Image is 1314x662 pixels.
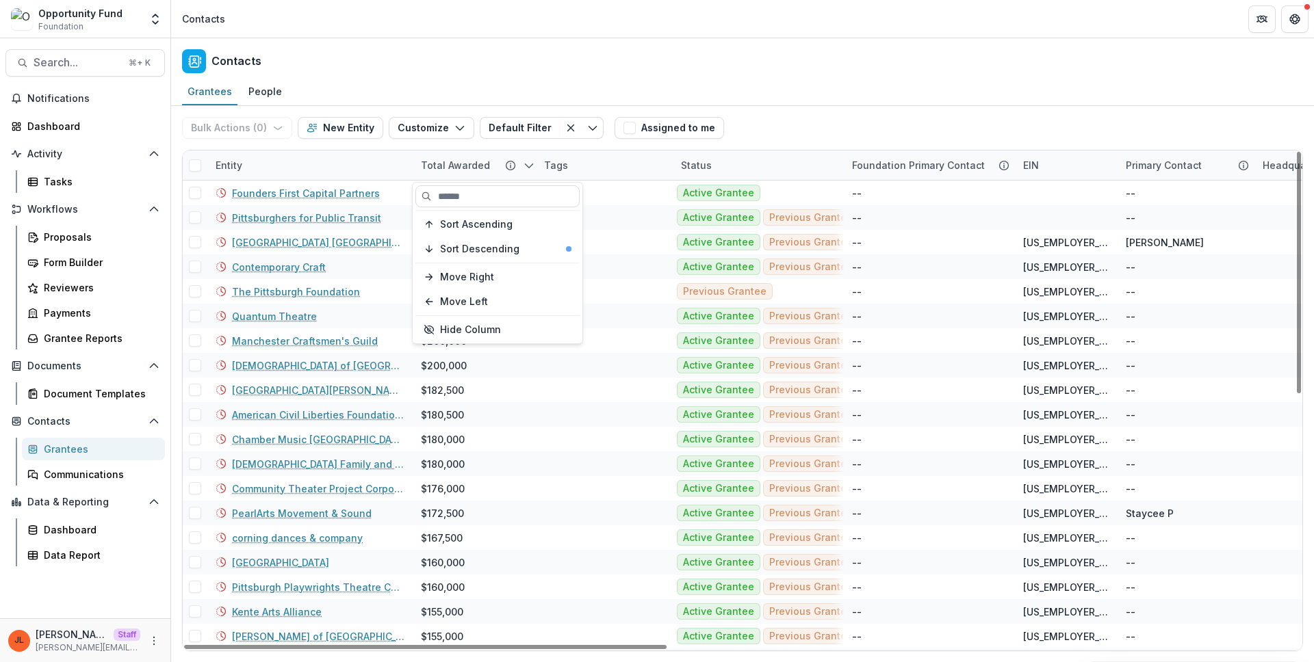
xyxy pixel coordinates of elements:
[683,581,754,593] span: Active Grantee
[769,606,853,618] span: Previous Grantee
[1023,235,1109,250] div: [US_EMPLOYER_IDENTIFICATION_NUMBER]
[44,230,154,244] div: Proposals
[413,150,536,180] div: Total Awarded
[27,93,159,105] span: Notifications
[480,117,560,139] button: Default Filter
[232,235,404,250] a: [GEOGRAPHIC_DATA] [GEOGRAPHIC_DATA]
[232,358,404,373] a: [DEMOGRAPHIC_DATA] of [GEOGRAPHIC_DATA]
[1126,555,1135,570] div: --
[852,334,862,348] div: --
[232,580,404,594] a: Pittsburgh Playwrights Theatre Company
[536,150,673,180] div: Tags
[1126,408,1135,422] div: --
[421,531,463,545] div: $167,500
[1015,158,1047,172] div: EIN
[5,49,165,77] button: Search...
[11,8,33,30] img: Opportunity Fund
[1248,5,1276,33] button: Partners
[22,463,165,486] a: Communications
[5,491,165,513] button: Open Data & Reporting
[44,255,154,269] div: Form Builder
[44,522,154,537] div: Dashboard
[852,383,862,397] div: --
[1126,235,1204,250] div: [PERSON_NAME]
[852,309,862,323] div: --
[146,5,165,33] button: Open entity switcher
[440,243,519,255] span: Sort Descending
[560,117,582,139] button: Clear filter
[769,409,853,421] span: Previous Grantee
[852,235,862,250] div: --
[582,117,604,139] button: Toggle menu
[683,212,754,224] span: Active Grantee
[683,507,754,519] span: Active Grantee
[232,506,372,520] a: PearlArts Movement & Sound
[44,306,154,320] div: Payments
[232,284,360,299] a: The Pittsburgh Foundation
[852,506,862,520] div: --
[1126,432,1135,447] div: --
[182,117,292,139] button: Bulk Actions (0)
[1118,150,1254,180] div: Primary Contact
[852,358,862,373] div: --
[440,219,513,230] span: Sort Ascending
[683,557,754,568] span: Active Grantee
[1126,383,1135,397] div: --
[769,434,853,445] span: Previous Grantee
[1023,481,1109,496] div: [US_EMPLOYER_IDENTIFICATION_NUMBER]
[1015,150,1118,180] div: EIN
[844,150,1015,180] div: Foundation Primary Contact
[683,310,754,322] span: Active Grantee
[146,633,162,649] button: More
[1023,531,1109,545] div: [US_EMPLOYER_IDENTIFICATION_NUMBER]
[389,117,474,139] button: Customize
[1126,260,1135,274] div: --
[44,548,154,562] div: Data Report
[22,438,165,460] a: Grantees
[232,605,322,619] a: Kente Arts Alliance
[683,360,754,371] span: Active Grantee
[683,458,754,470] span: Active Grantee
[683,187,754,199] span: Active Grantee
[22,544,165,566] a: Data Report
[421,555,465,570] div: $160,000
[27,416,143,427] span: Contacts
[683,409,754,421] span: Active Grantee
[1023,457,1109,471] div: [US_EMPLOYER_IDENTIFICATION_NUMBER]
[1023,309,1109,323] div: [US_EMPLOYER_IDENTIFICATION_NUMBER]
[1126,211,1135,225] div: --
[415,238,580,260] button: Sort Descending
[36,627,108,641] p: [PERSON_NAME]
[232,531,363,545] a: corning dances & company
[1126,506,1174,520] div: Staycee P
[182,79,237,105] a: Grantees
[421,506,464,520] div: $172,500
[1023,506,1109,520] div: [US_EMPLOYER_IDENTIFICATION_NUMBER]
[852,260,862,274] div: --
[421,358,467,373] div: $200,000
[27,148,143,160] span: Activity
[421,629,463,644] div: $155,000
[211,55,261,68] h2: Contacts
[852,432,862,447] div: --
[232,260,326,274] a: Contemporary Craft
[1126,284,1135,299] div: --
[421,408,464,422] div: $180,500
[1023,260,1109,274] div: [US_EMPLOYER_IDENTIFICATION_NUMBER]
[852,481,862,496] div: --
[232,408,404,422] a: American Civil Liberties Foundation of [US_STATE]
[22,327,165,349] a: Grantee Reports
[1023,555,1109,570] div: [US_EMPLOYER_IDENTIFICATION_NUMBER]
[22,251,165,274] a: Form Builder
[44,442,154,456] div: Grantees
[22,518,165,541] a: Dashboard
[207,150,413,180] div: Entity
[1126,358,1135,373] div: --
[683,237,754,248] span: Active Grantee
[524,160,534,171] svg: sorted descending
[615,117,724,139] button: Assigned to me
[1126,457,1135,471] div: --
[683,335,754,347] span: Active Grantee
[232,629,404,644] a: [PERSON_NAME] of [GEOGRAPHIC_DATA][US_STATE]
